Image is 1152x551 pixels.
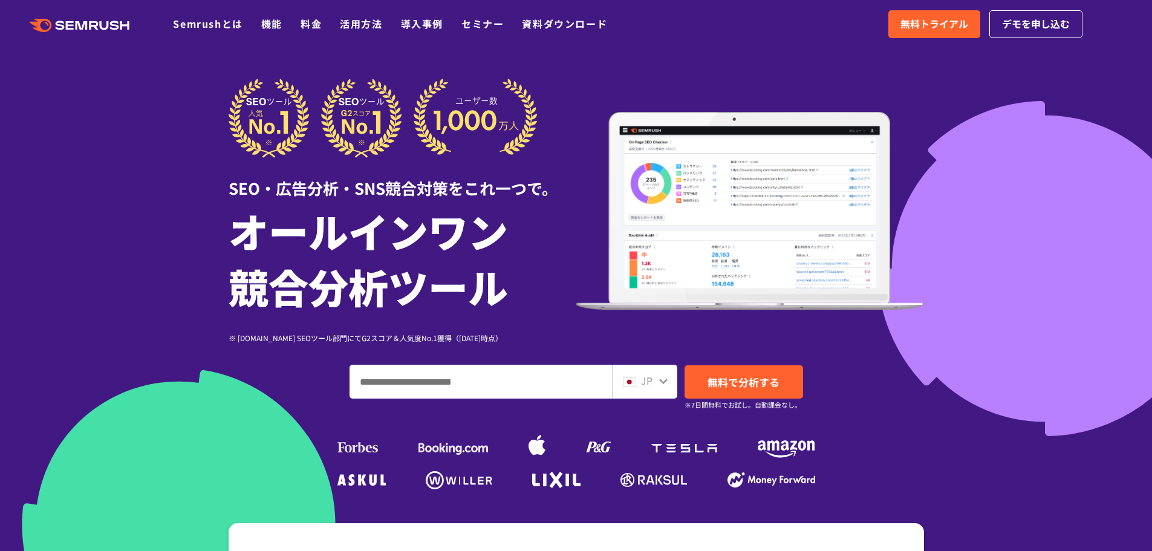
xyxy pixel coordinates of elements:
a: Semrushとは [173,16,242,31]
a: 導入事例 [401,16,443,31]
span: 無料トライアル [900,16,968,32]
div: SEO・広告分析・SNS競合対策をこれ一つで。 [229,158,576,200]
span: デモを申し込む [1002,16,1070,32]
h1: オールインワン 競合分析ツール [229,203,576,314]
input: ドメイン、キーワードまたはURLを入力してください [350,365,612,398]
a: セミナー [461,16,504,31]
a: 無料で分析する [685,365,803,399]
a: 無料トライアル [888,10,980,38]
span: JP [641,373,652,388]
a: 料金 [301,16,322,31]
small: ※7日間無料でお試し。自動課金なし。 [685,399,801,411]
a: 機能 [261,16,282,31]
span: 無料で分析する [708,374,779,390]
a: デモを申し込む [989,10,1082,38]
a: 資料ダウンロード [522,16,607,31]
div: ※ [DOMAIN_NAME] SEOツール部門にてG2スコア＆人気度No.1獲得（[DATE]時点） [229,332,576,344]
a: 活用方法 [340,16,382,31]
